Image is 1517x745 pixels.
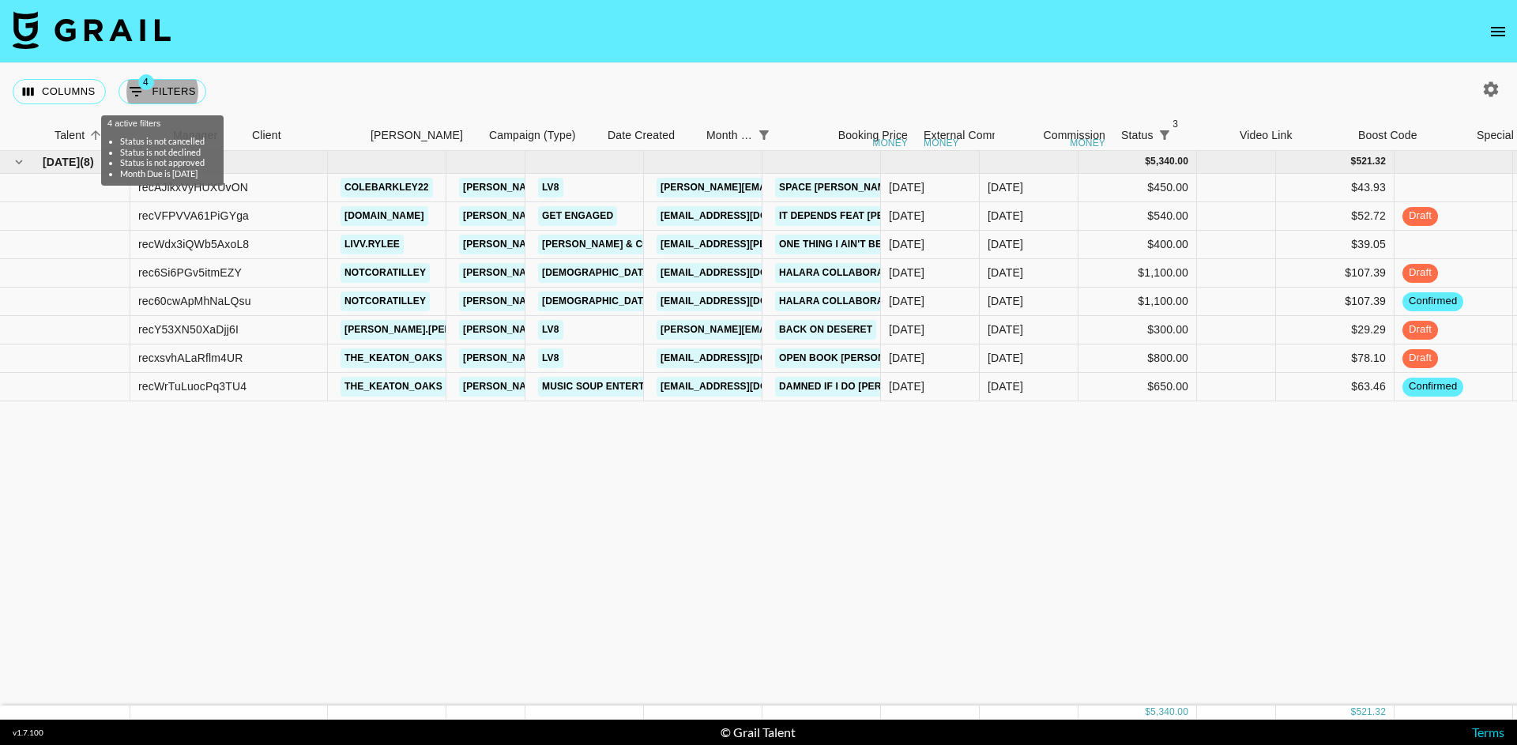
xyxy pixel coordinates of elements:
div: $39.05 [1276,231,1395,259]
div: $ [1145,705,1150,719]
li: Status is not cancelled [120,136,205,147]
a: [PERSON_NAME][EMAIL_ADDRESS][DOMAIN_NAME] [459,206,717,226]
div: 7/31/2025 [889,265,924,280]
div: 5,340.00 [1150,155,1188,168]
div: Boost Code [1358,120,1417,151]
div: Sep '25 [988,208,1023,224]
div: $107.39 [1276,288,1395,316]
a: [PERSON_NAME][EMAIL_ADDRESS][DOMAIN_NAME] [657,320,914,340]
div: Booker [363,120,481,151]
a: LV8 [538,348,563,368]
div: money [1070,138,1105,148]
div: Talent [47,120,165,151]
div: $540.00 [1078,202,1197,231]
a: colebarkley22 [341,178,433,198]
div: Sep '25 [988,350,1023,366]
div: Status [1121,120,1154,151]
div: Sep '25 [988,179,1023,195]
div: recWdx3iQWb5AxoL8 [138,236,249,252]
a: livv.rylee [341,235,404,254]
div: 4 active filters [107,119,217,179]
li: Month Due is [DATE] [120,168,205,179]
a: Music Soup Entertainment [538,377,692,397]
a: [EMAIL_ADDRESS][DOMAIN_NAME] [657,263,834,283]
div: Status [1113,120,1232,151]
a: [EMAIL_ADDRESS][DOMAIN_NAME] [657,292,834,311]
span: draft [1402,351,1438,366]
a: [DEMOGRAPHIC_DATA] [538,292,657,311]
a: [PERSON_NAME][EMAIL_ADDRESS][DOMAIN_NAME] [459,178,717,198]
span: 3 [1168,116,1184,132]
span: confirmed [1402,379,1463,394]
a: [DEMOGRAPHIC_DATA] [538,263,657,283]
div: $1,100.00 [1078,259,1197,288]
a: the_keaton_oaks [341,377,446,397]
div: 8/11/2025 [889,322,924,337]
a: One Thing I Ain't Been billycurrington [775,235,994,254]
div: Date Created [600,120,698,151]
a: LV8 [538,178,563,198]
a: Damned If I Do [PERSON_NAME] [775,377,943,397]
div: External Commission [924,120,1030,151]
a: [PERSON_NAME][EMAIL_ADDRESS][DOMAIN_NAME] [459,292,717,311]
div: Month Due [706,120,753,151]
a: notcoratilley [341,263,430,283]
button: Select columns [13,79,106,104]
li: Status is not approved [120,157,205,168]
div: Talent [55,120,85,151]
div: $400.00 [1078,231,1197,259]
div: © Grail Talent [721,724,796,740]
button: hide children [8,151,30,173]
a: notcoratilley [341,292,430,311]
div: $43.93 [1276,174,1395,202]
div: 7/31/2025 [889,378,924,394]
span: [DATE] [43,154,80,170]
div: Client [244,120,363,151]
a: [DOMAIN_NAME] [341,206,428,226]
div: $107.39 [1276,259,1395,288]
div: 8/27/2025 [889,179,924,195]
button: Sort [775,124,797,146]
div: 8/28/2025 [889,208,924,224]
div: recWrTuLuocPq3TU4 [138,378,247,394]
div: $650.00 [1078,373,1197,401]
div: 521.32 [1356,155,1386,168]
div: Video Link [1240,120,1293,151]
a: Halara collaboration [775,292,910,311]
a: the_keaton_oaks [341,348,446,368]
div: $78.10 [1276,344,1395,373]
div: $ [1145,155,1150,168]
img: Grail Talent [13,11,171,49]
div: Client [252,120,281,151]
div: Boost Code [1350,120,1469,151]
div: 521.32 [1356,705,1386,719]
button: Sort [85,124,107,146]
span: draft [1402,322,1438,337]
span: draft [1402,265,1438,280]
div: rec6Si6PGv5itmEZY [138,265,242,280]
span: 4 [138,74,154,90]
div: Month Due [698,120,797,151]
div: money [924,138,959,148]
div: recxsvhALaRflm4UR [138,350,243,366]
div: $1,100.00 [1078,288,1197,316]
a: [EMAIL_ADDRESS][DOMAIN_NAME] [657,348,834,368]
div: 9/4/2025 [889,236,924,252]
button: Show filters [753,124,775,146]
a: [PERSON_NAME][EMAIL_ADDRESS][DOMAIN_NAME] [459,377,717,397]
a: Halara collaboration [775,263,910,283]
div: Sep '25 [988,322,1023,337]
div: 1 active filter [753,124,775,146]
div: $800.00 [1078,344,1197,373]
div: $52.72 [1276,202,1395,231]
a: [PERSON_NAME][EMAIL_ADDRESS][DOMAIN_NAME] [459,235,717,254]
div: $300.00 [1078,316,1197,344]
div: Date Created [608,120,675,151]
div: Sep '25 [988,378,1023,394]
a: [EMAIL_ADDRESS][DOMAIN_NAME] [657,206,834,226]
div: recAJikxVyHUXUvON [138,179,248,195]
button: Show filters [1154,124,1176,146]
a: Back on Deseret [775,320,876,340]
div: recY53XN50XaDjj6I [138,322,239,337]
button: Show filters [119,79,206,104]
